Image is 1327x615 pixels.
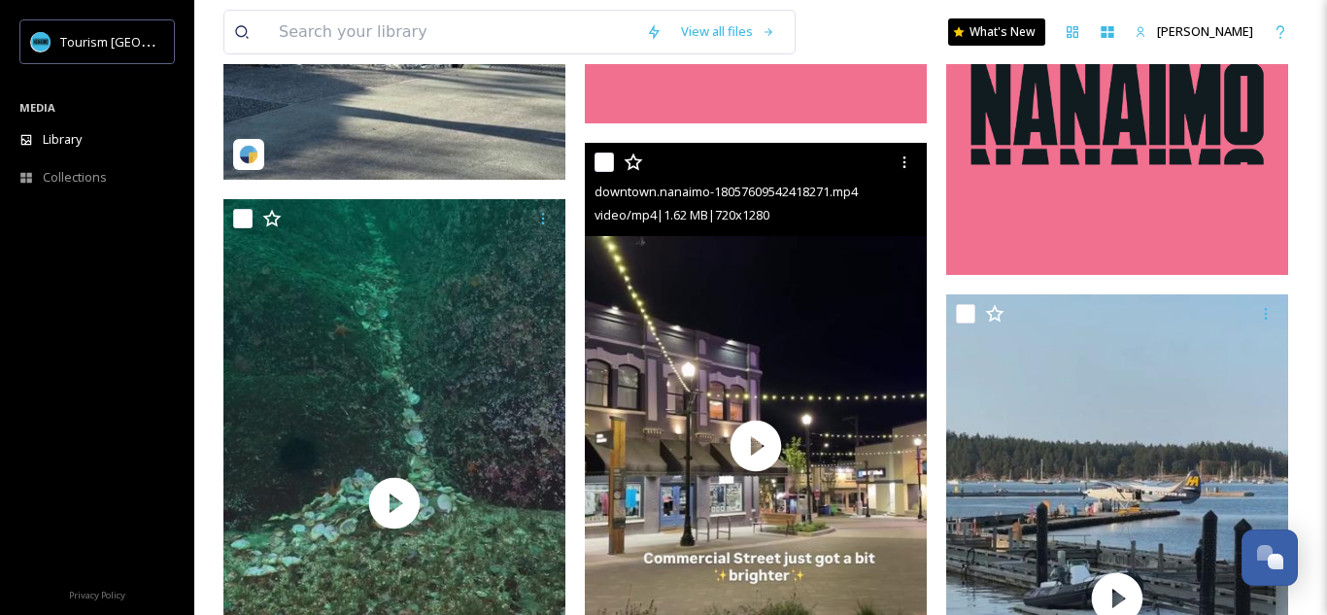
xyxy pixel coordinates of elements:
span: Privacy Policy [69,589,125,601]
span: Library [43,130,82,149]
span: Collections [43,168,107,187]
span: video/mp4 | 1.62 MB | 720 x 1280 [595,206,769,223]
a: [PERSON_NAME] [1125,13,1263,51]
span: Tourism [GEOGRAPHIC_DATA] [60,32,234,51]
a: What's New [948,18,1045,46]
a: Privacy Policy [69,582,125,605]
span: [PERSON_NAME] [1157,22,1253,40]
img: snapsea-logo.png [239,145,258,164]
span: downtown.nanaimo-18057609542418271.mp4 [595,183,858,200]
a: View all files [671,13,785,51]
span: MEDIA [19,100,55,115]
img: tourism_nanaimo_logo.jpeg [31,32,51,51]
input: Search your library [269,11,636,53]
button: Open Chat [1242,530,1298,586]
